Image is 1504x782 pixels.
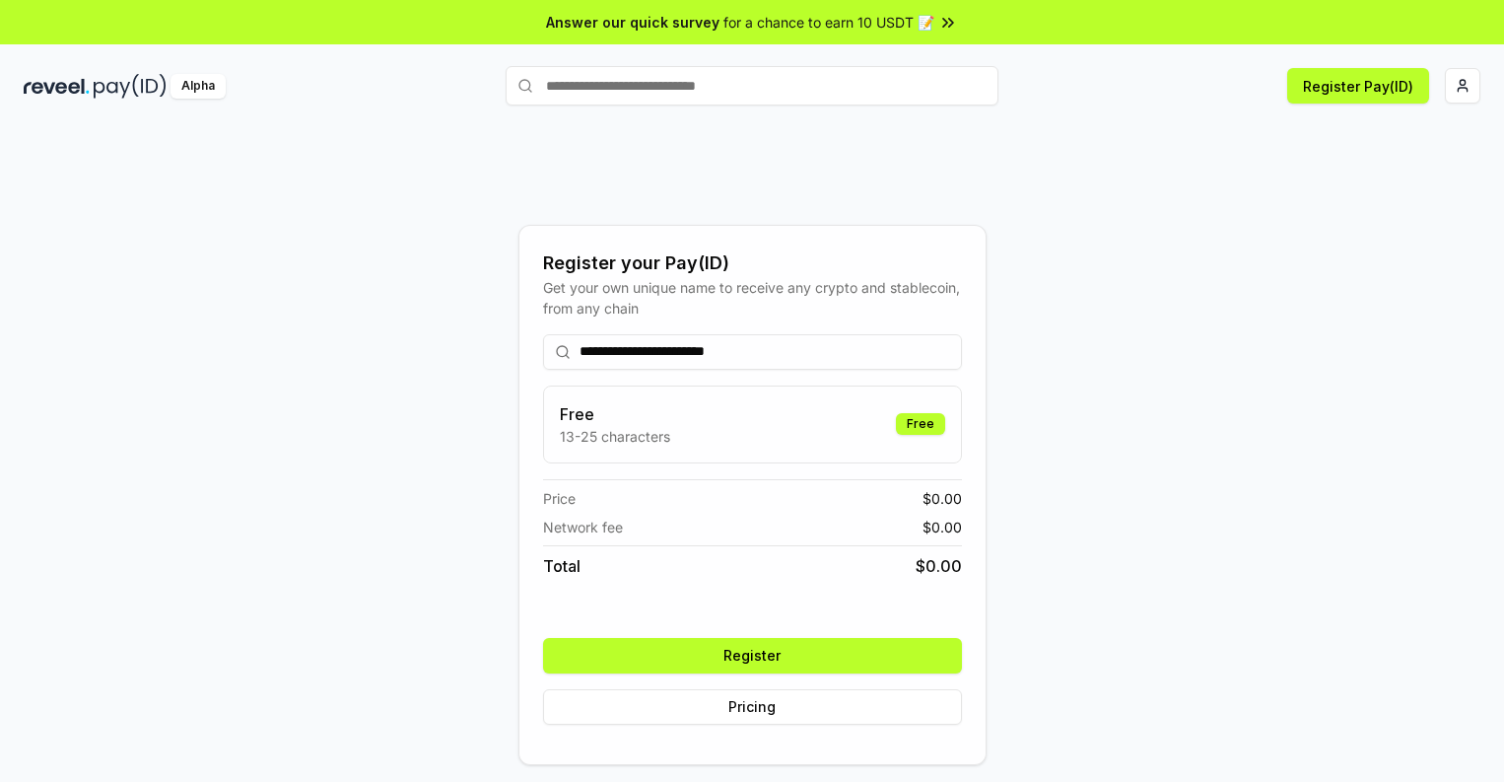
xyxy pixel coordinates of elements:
[560,402,670,426] h3: Free
[543,638,962,674] button: Register
[543,277,962,319] div: Get your own unique name to receive any crypto and stablecoin, from any chain
[24,74,90,99] img: reveel_dark
[543,249,962,277] div: Register your Pay(ID)
[1287,68,1429,104] button: Register Pay(ID)
[543,488,576,509] span: Price
[543,517,623,537] span: Network fee
[171,74,226,99] div: Alpha
[94,74,167,99] img: pay_id
[543,554,581,578] span: Total
[916,554,962,578] span: $ 0.00
[543,689,962,725] button: Pricing
[923,517,962,537] span: $ 0.00
[560,426,670,447] p: 13-25 characters
[546,12,719,33] span: Answer our quick survey
[923,488,962,509] span: $ 0.00
[723,12,934,33] span: for a chance to earn 10 USDT 📝
[896,413,945,435] div: Free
